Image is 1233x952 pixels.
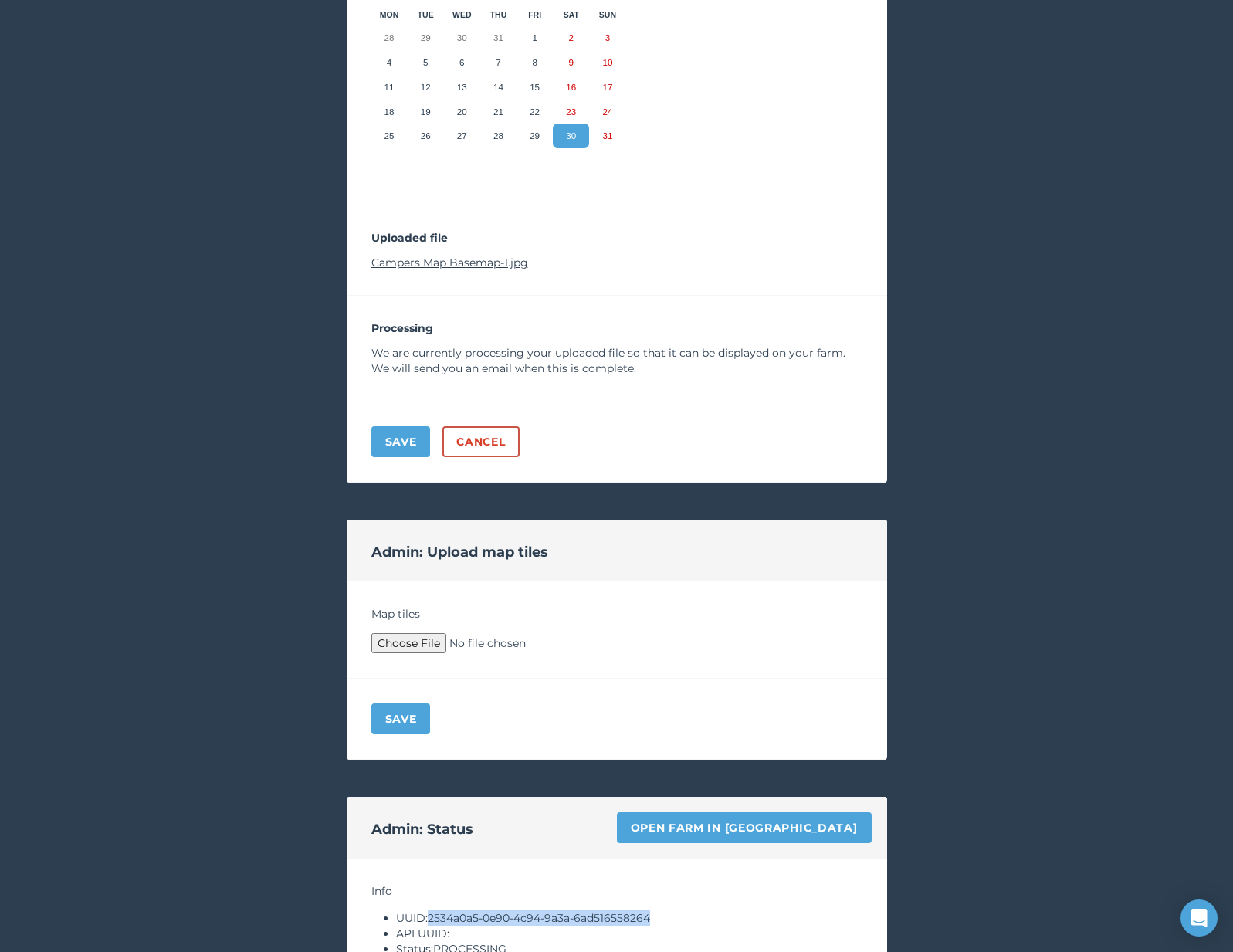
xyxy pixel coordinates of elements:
[371,541,548,563] h2: Admin: Upload map tiles
[408,100,444,124] button: 19 August 2025
[371,124,408,148] button: 25 August 2025
[517,50,553,75] button: 8 August 2025
[589,50,625,75] button: 10 August 2025
[553,100,589,124] button: 23 August 2025
[493,82,503,92] abbr: 14 August 2025
[553,25,589,50] button: 2 August 2025
[423,57,428,67] abbr: 5 August 2025
[457,107,467,117] abbr: 20 August 2025
[371,25,408,50] button: 28 July 2025
[493,107,503,117] abbr: 21 August 2025
[480,124,517,148] button: 28 August 2025
[532,57,537,67] abbr: 8 August 2025
[408,50,444,75] button: 5 August 2025
[480,50,517,75] button: 7 August 2025
[371,345,862,376] p: We are currently processing your uploaded file so that it can be displayed on your farm. We will ...
[457,82,467,92] abbr: 13 August 2025
[371,883,862,899] h4: Info
[371,100,408,124] button: 18 August 2025
[421,107,431,117] abbr: 19 August 2025
[408,25,444,50] button: 29 July 2025
[605,32,610,42] abbr: 3 August 2025
[566,82,576,92] abbr: 16 August 2025
[493,32,503,42] abbr: 31 July 2025
[421,82,431,92] abbr: 12 August 2025
[602,107,612,117] abbr: 24 August 2025
[569,57,574,67] abbr: 9 August 2025
[421,130,431,141] abbr: 26 August 2025
[1180,899,1218,937] div: Open Intercom Messenger
[457,32,467,42] abbr: 30 July 2025
[517,75,553,100] button: 15 August 2025
[396,910,862,926] li: UUID: 2534a0a5-0e90-4c94-9a3a-6ad516558264
[421,32,431,42] abbr: 29 July 2025
[490,10,507,19] abbr: Thursday
[418,10,434,19] abbr: Tuesday
[384,32,395,42] abbr: 28 July 2025
[569,32,574,42] abbr: 2 August 2025
[566,107,576,117] abbr: 23 August 2025
[371,256,528,269] a: Campers Map Basemap-1.jpg
[387,57,391,67] abbr: 4 August 2025
[396,926,862,941] li: API UUID:
[517,100,553,124] button: 22 August 2025
[553,50,589,75] button: 9 August 2025
[496,57,500,67] abbr: 7 August 2025
[589,100,625,124] button: 24 August 2025
[371,75,408,100] button: 11 August 2025
[589,25,625,50] button: 3 August 2025
[408,124,444,148] button: 26 August 2025
[480,100,517,124] button: 21 August 2025
[553,75,589,100] button: 16 August 2025
[602,130,612,141] abbr: 31 August 2025
[384,107,395,117] abbr: 18 August 2025
[602,82,612,92] abbr: 17 August 2025
[459,57,464,67] abbr: 6 August 2025
[371,230,862,246] p: Uploaded file
[480,25,517,50] button: 31 July 2025
[457,130,467,141] abbr: 27 August 2025
[444,25,480,50] button: 30 July 2025
[602,57,612,67] abbr: 10 August 2025
[384,82,395,92] abbr: 11 August 2025
[371,426,431,457] button: Save
[371,50,408,75] button: 4 August 2025
[517,25,553,50] button: 1 August 2025
[380,10,399,19] abbr: Monday
[384,130,395,141] abbr: 25 August 2025
[564,10,579,19] abbr: Saturday
[599,10,616,19] abbr: Sunday
[493,130,503,141] abbr: 28 August 2025
[452,10,472,19] abbr: Wednesday
[589,75,625,100] button: 17 August 2025
[371,703,431,734] button: Save
[528,10,541,19] abbr: Friday
[532,32,537,42] abbr: 1 August 2025
[530,107,540,117] abbr: 22 August 2025
[444,100,480,124] button: 20 August 2025
[530,82,540,92] abbr: 15 August 2025
[444,75,480,100] button: 13 August 2025
[566,130,576,141] abbr: 30 August 2025
[371,606,862,622] h4: Map tiles
[371,320,862,336] p: Processing
[444,50,480,75] button: 6 August 2025
[480,75,517,100] button: 14 August 2025
[589,124,625,148] button: 31 August 2025
[444,124,480,148] button: 27 August 2025
[617,812,872,843] a: Open farm in [GEOGRAPHIC_DATA]
[530,130,540,141] abbr: 29 August 2025
[408,75,444,100] button: 12 August 2025
[517,124,553,148] button: 29 August 2025
[442,426,519,457] a: Cancel
[553,124,589,148] button: 30 August 2025
[371,818,473,840] h2: Admin: Status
